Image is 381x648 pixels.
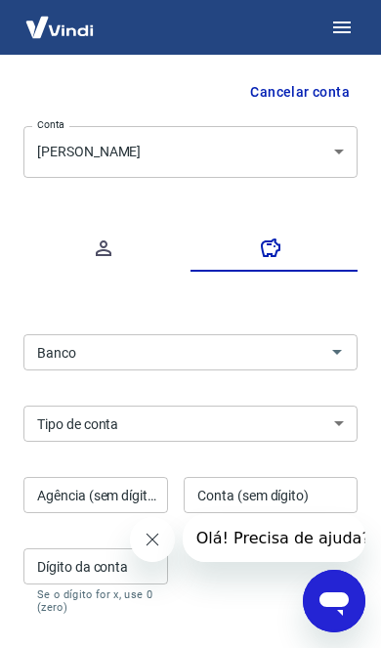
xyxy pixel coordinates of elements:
[23,126,358,178] div: [PERSON_NAME]
[14,15,188,33] span: Olá! Precisa de ajuda?
[242,74,358,110] button: Cancelar conta
[130,517,175,562] iframe: Fechar mensagem
[37,588,154,614] p: Se o dígito for x, use 0 (zero)
[37,117,64,132] label: Conta
[303,570,365,632] iframe: Botão para abrir a janela de mensagens
[323,338,351,366] button: Abrir
[16,7,104,48] img: Vindi
[183,514,365,562] iframe: Mensagem da empresa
